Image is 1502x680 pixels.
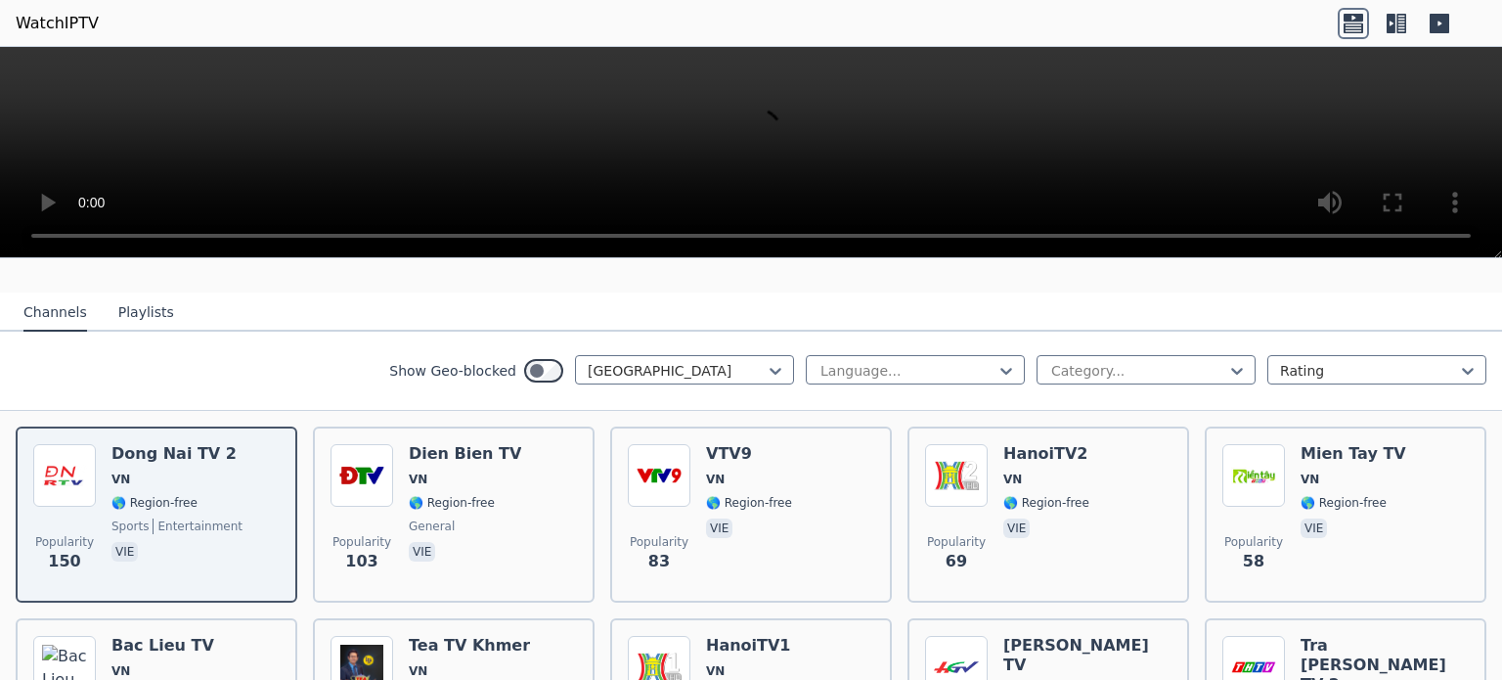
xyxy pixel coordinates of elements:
[630,534,688,550] span: Popularity
[1003,472,1022,487] span: VN
[925,444,988,507] img: HanoiTV2
[409,444,521,464] h6: Dien Bien TV
[153,519,243,534] span: entertainment
[1243,550,1264,573] span: 58
[1224,534,1283,550] span: Popularity
[111,519,149,534] span: sports
[111,444,243,464] h6: Dong Nai TV 2
[332,534,391,550] span: Popularity
[111,472,130,487] span: VN
[409,636,530,656] h6: Tea TV Khmer
[111,495,198,511] span: 🌎 Region-free
[35,534,94,550] span: Popularity
[648,550,670,573] span: 83
[706,519,732,538] p: vie
[1301,444,1406,464] h6: Mien Tay TV
[706,663,725,679] span: VN
[706,495,792,511] span: 🌎 Region-free
[33,444,96,507] img: Dong Nai TV 2
[48,550,80,573] span: 150
[16,12,99,35] a: WatchIPTV
[628,444,690,507] img: VTV9
[331,444,393,507] img: Dien Bien TV
[946,550,967,573] span: 69
[1301,519,1327,538] p: vie
[1003,495,1089,511] span: 🌎 Region-free
[118,295,174,332] button: Playlists
[111,542,138,562] p: vie
[111,636,214,656] h6: Bac Lieu TV
[706,444,792,464] h6: VTV9
[111,663,130,679] span: VN
[927,534,986,550] span: Popularity
[409,519,455,534] span: general
[1222,444,1285,507] img: Mien Tay TV
[409,472,427,487] span: VN
[389,361,516,381] label: Show Geo-blocked
[1003,636,1171,675] h6: [PERSON_NAME] TV
[706,636,792,656] h6: HanoiTV1
[1003,444,1089,464] h6: HanoiTV2
[409,542,435,562] p: vie
[409,495,495,511] span: 🌎 Region-free
[409,663,427,679] span: VN
[1003,519,1030,538] p: vie
[1301,472,1319,487] span: VN
[345,550,377,573] span: 103
[23,295,87,332] button: Channels
[1301,495,1387,511] span: 🌎 Region-free
[706,472,725,487] span: VN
